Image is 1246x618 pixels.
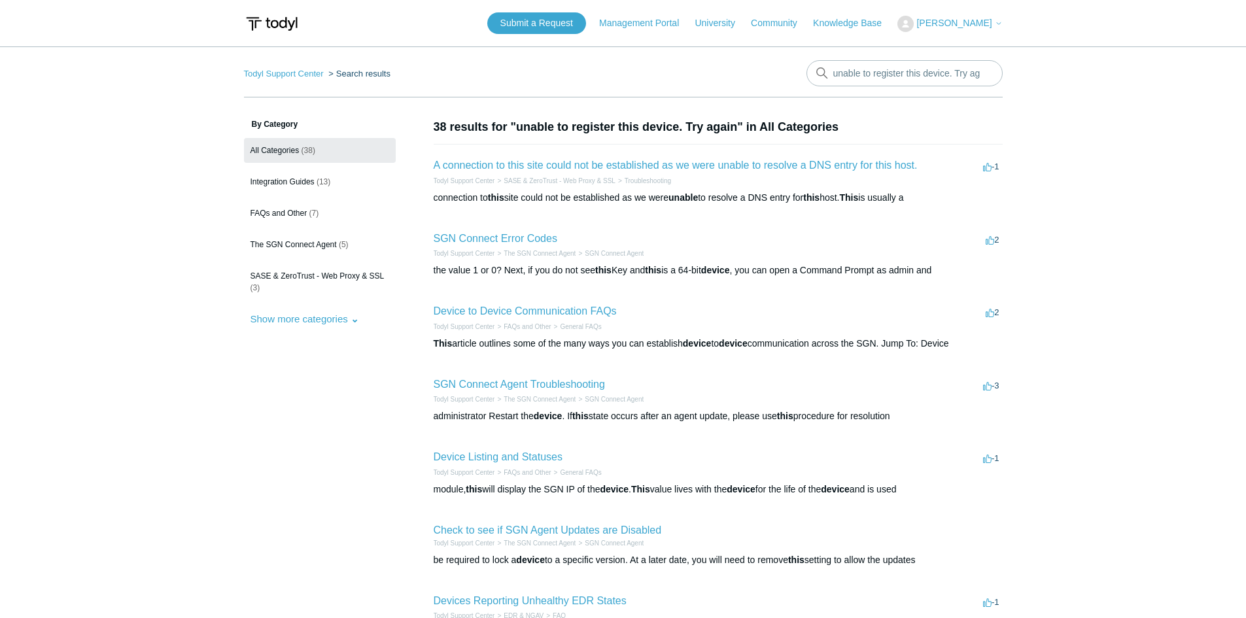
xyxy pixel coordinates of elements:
[251,177,315,186] span: Integration Guides
[504,177,615,184] a: SASE & ZeroTrust - Web Proxy & SSL
[777,411,793,421] em: this
[434,118,1003,136] h1: 38 results for "unable to register this device. Try again" in All Categories
[251,283,260,292] span: (3)
[494,322,551,332] li: FAQs and Other
[434,524,662,536] a: Check to see if SGN Agent Updates are Disabled
[434,264,1003,277] div: the value 1 or 0? Next, if you do not see Key and is a 64-bit , you can open a Command Prompt as ...
[504,540,576,547] a: The SGN Connect Agent
[434,338,453,349] em: This
[813,16,895,30] a: Knowledge Base
[668,192,698,203] em: unable
[251,271,385,281] span: SASE & ZeroTrust - Web Proxy & SSL
[631,484,650,494] em: This
[434,483,1003,496] div: module, will display the SGN IP of the . value lives with the for the life of the and is used
[504,469,551,476] a: FAQs and Other
[645,265,661,275] em: this
[488,192,504,203] em: this
[244,307,366,331] button: Show more categories
[788,555,805,565] em: this
[806,60,1003,86] input: Search
[551,322,602,332] li: General FAQs
[576,394,644,404] li: SGN Connect Agent
[434,394,495,404] li: Todyl Support Center
[560,469,601,476] a: General FAQs
[434,451,562,462] a: Device Listing and Statuses
[434,249,495,258] li: Todyl Support Center
[487,12,586,34] a: Submit a Request
[309,209,319,218] span: (7)
[534,411,562,421] em: device
[434,323,495,330] a: Todyl Support Center
[599,16,692,30] a: Management Portal
[302,146,315,155] span: (38)
[244,169,396,194] a: Integration Guides (13)
[585,540,644,547] a: SGN Connect Agent
[504,396,576,403] a: The SGN Connect Agent
[695,16,748,30] a: University
[595,265,612,275] em: this
[434,409,1003,423] div: administrator Restart the . If state occurs after an agent update, please use procedure for resol...
[434,595,627,606] a: Devices Reporting Unhealthy EDR States
[494,468,551,477] li: FAQs and Other
[516,555,545,565] em: device
[244,12,300,36] img: Todyl Support Center Help Center home page
[434,553,1003,567] div: be required to lock a to a specific version. At a later date, you will need to remove setting to ...
[897,16,1002,32] button: [PERSON_NAME]
[821,484,850,494] em: device
[504,323,551,330] a: FAQs and Other
[840,192,859,203] em: This
[244,138,396,163] a: All Categories (38)
[244,201,396,226] a: FAQs and Other (7)
[551,468,602,477] li: General FAQs
[625,177,671,184] a: Troubleshooting
[339,240,349,249] span: (5)
[504,250,576,257] a: The SGN Connect Agent
[986,235,999,245] span: 2
[916,18,992,28] span: [PERSON_NAME]
[803,192,820,203] em: this
[251,240,337,249] span: The SGN Connect Agent
[434,233,557,244] a: SGN Connect Error Codes
[434,396,495,403] a: Todyl Support Center
[434,469,495,476] a: Todyl Support Center
[615,176,671,186] li: Troubleshooting
[727,484,755,494] em: device
[251,146,300,155] span: All Categories
[600,484,629,494] em: device
[317,177,330,186] span: (13)
[751,16,810,30] a: Community
[701,265,730,275] em: device
[434,468,495,477] li: Todyl Support Center
[244,118,396,130] h3: By Category
[494,394,576,404] li: The SGN Connect Agent
[244,69,324,78] a: Todyl Support Center
[244,232,396,257] a: The SGN Connect Agent (5)
[986,307,999,317] span: 2
[560,323,601,330] a: General FAQs
[251,209,307,218] span: FAQs and Other
[585,250,644,257] a: SGN Connect Agent
[494,538,576,548] li: The SGN Connect Agent
[585,396,644,403] a: SGN Connect Agent
[434,540,495,547] a: Todyl Support Center
[326,69,390,78] li: Search results
[466,484,482,494] em: this
[683,338,712,349] em: device
[572,411,589,421] em: this
[576,538,644,548] li: SGN Connect Agent
[244,264,396,300] a: SASE & ZeroTrust - Web Proxy & SSL (3)
[983,453,999,463] span: -1
[434,322,495,332] li: Todyl Support Center
[719,338,748,349] em: device
[434,250,495,257] a: Todyl Support Center
[434,305,617,317] a: Device to Device Communication FAQs
[576,249,644,258] li: SGN Connect Agent
[983,162,999,171] span: -1
[434,177,495,184] a: Todyl Support Center
[434,191,1003,205] div: connection to site could not be established as we were to resolve a DNS entry for host. is usually a
[494,176,615,186] li: SASE & ZeroTrust - Web Proxy & SSL
[434,538,495,548] li: Todyl Support Center
[244,69,326,78] li: Todyl Support Center
[494,249,576,258] li: The SGN Connect Agent
[434,379,605,390] a: SGN Connect Agent Troubleshooting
